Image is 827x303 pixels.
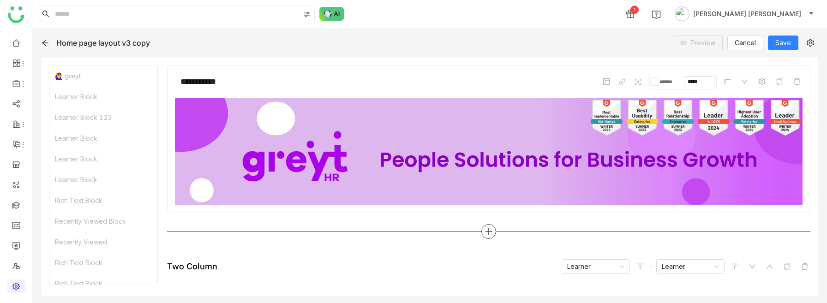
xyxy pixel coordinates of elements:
[768,36,798,50] button: Save
[567,260,624,273] nz-select-item: Learner
[735,38,756,48] span: Cancel
[49,190,157,211] div: Rich Text Block
[8,6,24,23] img: logo
[693,9,801,19] span: [PERSON_NAME] [PERSON_NAME]
[630,6,639,14] div: 1
[49,211,157,232] div: Recently Viewed Block
[49,86,157,107] div: Learner Block
[675,6,689,21] img: avatar
[673,36,723,50] button: Preview
[49,65,157,86] div: 🙋‍♀️ greyt
[662,260,719,273] nz-select-item: Learner
[775,38,791,48] span: Save
[56,38,150,48] div: Home page layout v3 copy
[303,11,311,18] img: search-type.svg
[49,169,157,190] div: Learner Block
[49,232,157,252] div: Recently Viewed
[49,252,157,273] div: Rich Text Block
[167,261,217,271] div: Two Column
[49,273,157,294] div: Rich Text Block
[175,98,803,205] img: 68ca8a786afc163911e2cfd3
[49,128,157,149] div: Learner Block
[652,10,661,19] img: help.svg
[49,149,157,169] div: Learner Block
[319,7,344,21] img: ask-buddy-normal.svg
[673,6,816,21] button: [PERSON_NAME] [PERSON_NAME]
[49,107,157,128] div: Learner Block 123
[727,36,763,50] button: Cancel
